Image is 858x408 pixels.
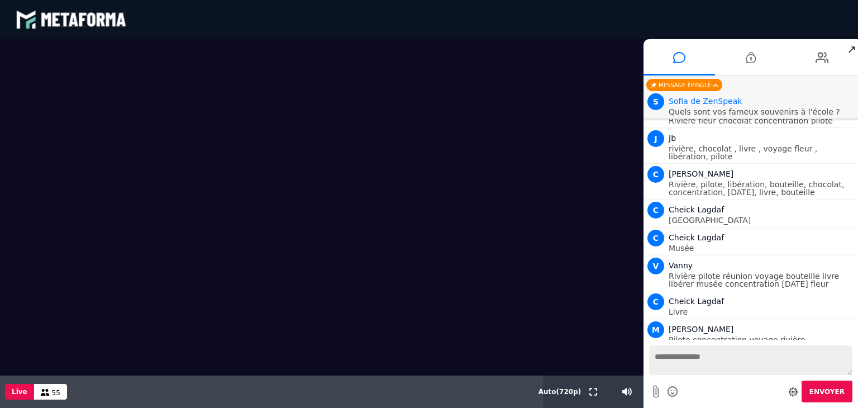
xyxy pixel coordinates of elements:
p: Musée [669,244,855,252]
span: Vanny [669,261,693,270]
span: Jb [669,134,676,143]
span: C [647,293,664,310]
p: Rivière pilote réunion voyage bouteille livre libérer musée concentration [DATE] fleur [669,272,855,288]
p: [GEOGRAPHIC_DATA] [669,216,855,224]
p: Livre [669,308,855,316]
span: Modérateur [669,97,742,106]
button: Auto(720p) [536,376,583,408]
p: Quels sont vos fameux souvenirs à l'école ? [669,108,855,116]
span: Envoyer [809,388,845,396]
span: [PERSON_NAME] [669,325,733,334]
span: C [647,166,664,183]
span: C [647,202,664,219]
p: Rivière fleur chocolat concentration pilote [669,117,855,125]
div: Message épinglé [646,79,722,91]
span: S [647,93,664,110]
p: rivière, chocolat , livre , voyage fleur , libération, pilote [669,145,855,160]
span: C [647,230,664,246]
span: [PERSON_NAME] [669,169,733,178]
p: Pilote concentration voyage rivière [669,336,855,344]
button: Envoyer [802,381,852,402]
span: M [647,321,664,338]
p: Rivière, pilote, libération, bouteille, chocolat, concentration, [DATE], livre, bouteille [669,181,855,196]
span: Auto ( 720 p) [538,388,581,396]
span: 55 [52,389,60,397]
span: Cheick Lagdaf [669,297,724,306]
span: Cheick Lagdaf [669,205,724,214]
span: J [647,130,664,147]
span: ↗ [845,39,858,59]
span: V [647,258,664,274]
button: Live [5,384,34,400]
span: Cheick Lagdaf [669,233,724,242]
